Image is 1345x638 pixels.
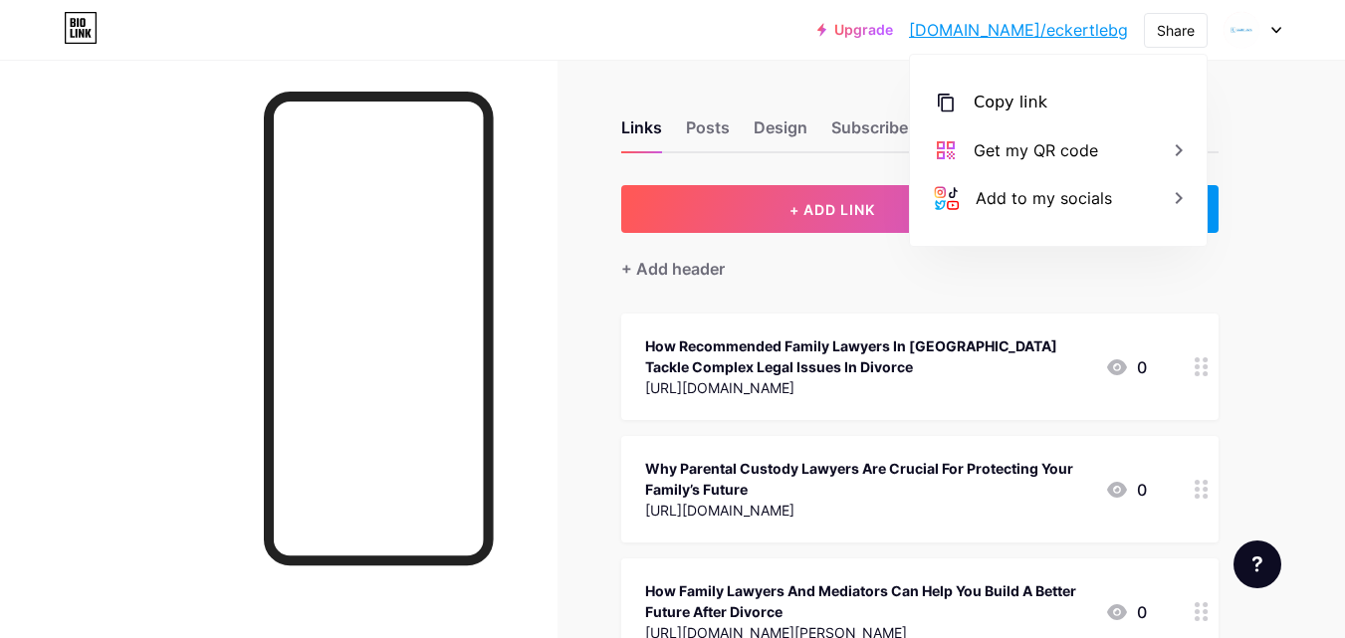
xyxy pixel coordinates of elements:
div: How Family Lawyers And Mediators Can Help You Build A Better Future After Divorce [645,580,1089,622]
a: [DOMAIN_NAME]/eckertlebg [909,18,1128,42]
div: [URL][DOMAIN_NAME] [645,377,1089,398]
a: Upgrade [817,22,893,38]
div: + Add header [621,257,725,281]
div: 0 [1105,600,1147,624]
div: 0 [1105,355,1147,379]
span: + ADD LINK [789,201,875,218]
button: + ADD LINK [621,185,1044,233]
div: Posts [686,115,730,151]
div: Why Parental Custody Lawyers Are Crucial For Protecting Your Family’s Future [645,458,1089,500]
div: Get my QR code [974,138,1098,162]
div: Share [1157,20,1195,41]
div: How Recommended Family Lawyers In [GEOGRAPHIC_DATA] Tackle Complex Legal Issues In Divorce [645,335,1089,377]
div: 0 [1105,478,1147,502]
div: Design [754,115,807,151]
div: Links [621,115,662,151]
div: Subscribers [831,115,923,151]
div: Copy link [974,91,1047,114]
div: Add to my socials [976,186,1112,210]
img: eckert legal [1223,11,1260,49]
div: [URL][DOMAIN_NAME] [645,500,1089,521]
